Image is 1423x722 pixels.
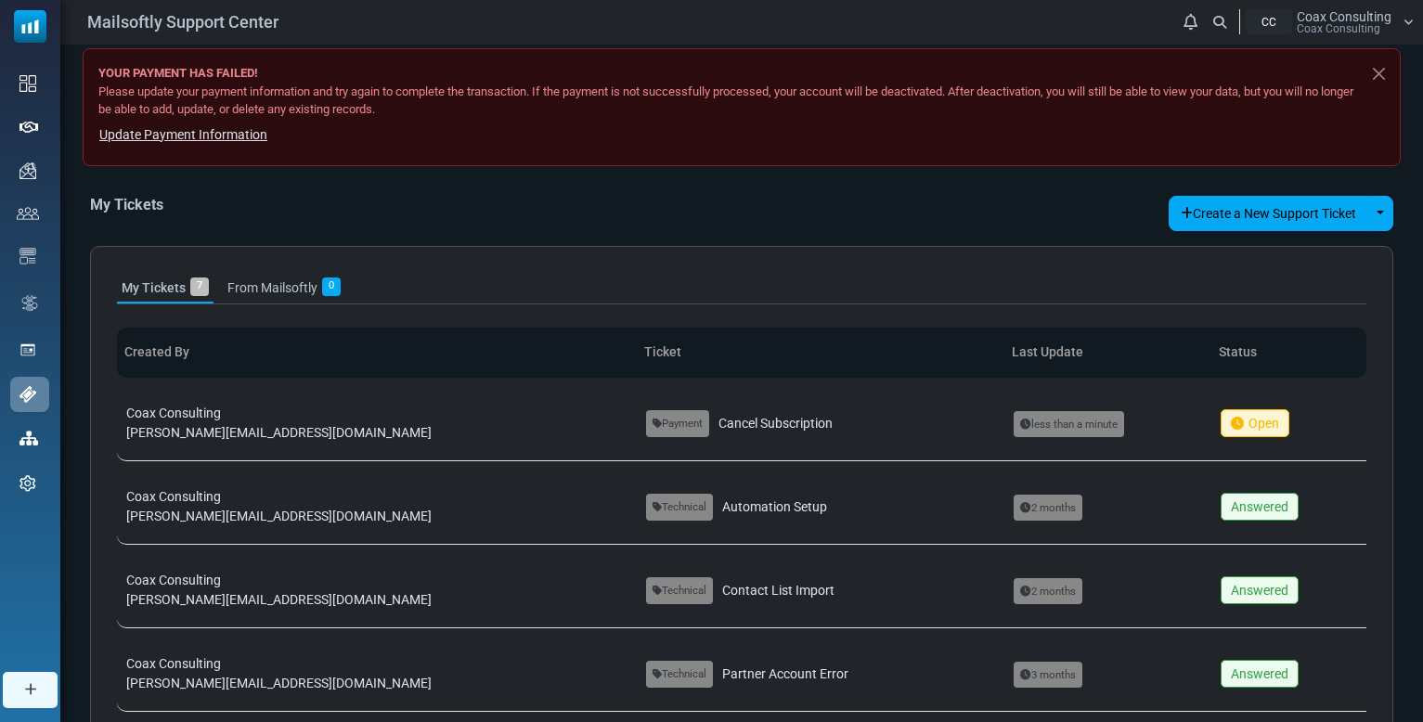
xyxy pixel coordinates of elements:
[90,196,163,213] h5: My Tickets
[190,277,209,296] span: 7
[17,207,39,220] img: contacts-icon.svg
[126,489,221,504] span: Coax Consulting
[722,664,848,684] span: Partner Account Error
[126,406,221,420] span: Coax Consulting
[19,342,36,358] img: landing_pages.svg
[19,386,36,403] img: support-icon-active.svg
[223,273,345,303] a: From Mailsoftly0
[1246,9,1292,34] div: CC
[718,414,833,433] span: Cancel Subscription
[117,328,637,378] th: Created By
[1014,411,1124,437] span: less than a minute
[19,248,36,264] img: email-templates-icon.svg
[722,497,827,517] span: Automation Setup
[19,162,36,179] img: campaigns-icon.png
[1221,660,1299,688] span: Answered
[98,83,1355,119] p: Please update your payment information and try again to complete the transaction. If the payment ...
[126,676,432,690] span: [PERSON_NAME][EMAIL_ADDRESS][DOMAIN_NAME]
[1297,10,1391,23] span: Coax Consulting
[1169,196,1368,231] button: Create a New Support Ticket
[126,509,432,523] span: [PERSON_NAME][EMAIL_ADDRESS][DOMAIN_NAME]
[117,273,213,303] a: My Tickets7
[646,494,713,521] span: Technical
[646,410,709,437] span: Payment
[98,64,258,83] strong: YOUR PAYMENT HAS FAILED!
[126,656,221,671] span: Coax Consulting
[126,573,221,587] span: Coax Consulting
[1014,495,1082,521] span: 2 months
[87,9,278,34] span: Mailsoftly Support Center
[646,661,713,688] span: Technical
[19,75,36,92] img: dashboard-icon.svg
[1211,328,1366,378] th: Status
[1014,662,1082,688] span: 3 months
[1014,578,1082,604] span: 2 months
[1358,49,1400,98] button: Close
[1221,493,1299,521] span: Answered
[1221,409,1289,437] span: Open
[126,425,432,440] span: [PERSON_NAME][EMAIL_ADDRESS][DOMAIN_NAME]
[1246,9,1414,34] a: CC Coax Consulting Coax Consulting
[1004,328,1211,378] th: Last Update
[14,10,46,43] img: mailsoftly_icon_blue_white.svg
[19,292,40,314] img: workflow.svg
[98,122,268,147] a: Update Payment Information
[722,581,834,600] span: Contact List Import
[646,577,713,604] span: Technical
[126,592,432,607] span: [PERSON_NAME][EMAIL_ADDRESS][DOMAIN_NAME]
[1221,576,1299,604] span: Answered
[637,328,1004,378] th: Ticket
[322,277,341,296] span: 0
[19,475,36,492] img: settings-icon.svg
[1297,23,1380,34] span: Coax Consulting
